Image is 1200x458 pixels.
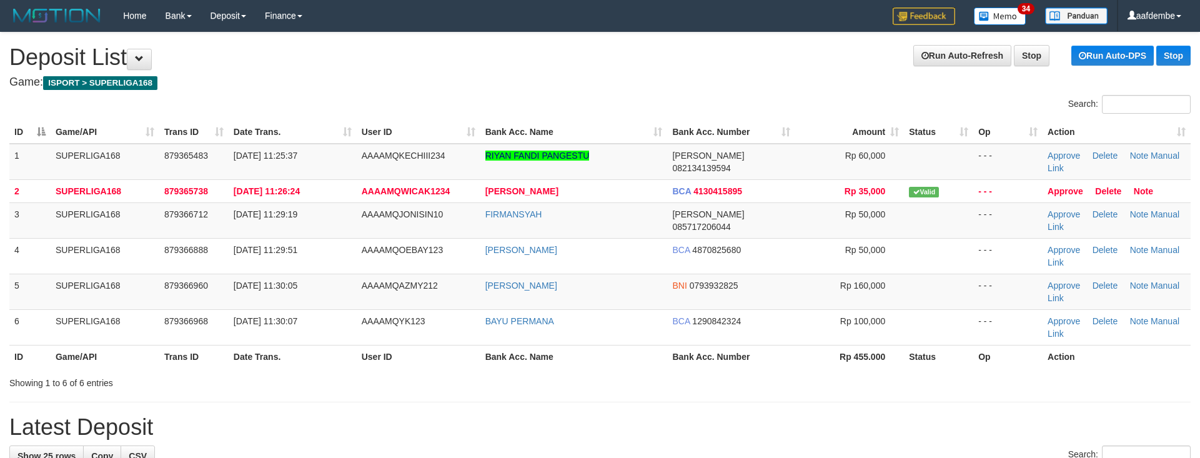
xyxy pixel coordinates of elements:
span: BCA [672,186,691,196]
td: - - - [973,144,1043,180]
span: 879366960 [164,281,208,291]
a: [PERSON_NAME] [485,245,557,255]
a: [PERSON_NAME] [485,281,557,291]
h4: Game: [9,76,1191,89]
span: 879365738 [164,186,208,196]
span: Copy 4870825680 to clipboard [692,245,741,255]
a: Delete [1093,281,1118,291]
td: - - - [973,202,1043,238]
th: Action: activate to sort column ascending [1043,121,1191,144]
a: Stop [1014,45,1049,66]
td: 2 [9,179,51,202]
td: 4 [9,238,51,274]
span: BCA [672,245,690,255]
th: Bank Acc. Number: activate to sort column ascending [667,121,795,144]
span: BCA [672,316,690,326]
span: 34 [1018,3,1034,14]
a: Stop [1156,46,1191,66]
td: SUPERLIGA168 [51,179,159,202]
span: Rp 50,000 [845,209,886,219]
span: Copy 4130415895 to clipboard [693,186,742,196]
td: 1 [9,144,51,180]
span: [DATE] 11:29:19 [234,209,297,219]
a: Manual Link [1048,245,1179,267]
a: Note [1130,281,1149,291]
td: - - - [973,309,1043,345]
span: [PERSON_NAME] [672,151,744,161]
span: 879366888 [164,245,208,255]
th: Bank Acc. Number [667,345,795,368]
td: SUPERLIGA168 [51,144,159,180]
a: Delete [1093,151,1118,161]
td: SUPERLIGA168 [51,309,159,345]
a: Note [1130,316,1149,326]
span: Rp 50,000 [845,245,886,255]
img: Feedback.jpg [893,7,955,25]
span: Copy 082134139594 to clipboard [672,163,730,173]
span: BNI [672,281,687,291]
img: Button%20Memo.svg [974,7,1026,25]
img: MOTION_logo.png [9,6,104,25]
th: Game/API [51,345,159,368]
th: Status [904,345,973,368]
td: - - - [973,179,1043,202]
span: AAAAMQAZMY212 [362,281,438,291]
span: [PERSON_NAME] [672,209,744,219]
a: Approve [1048,186,1083,196]
th: Game/API: activate to sort column ascending [51,121,159,144]
th: Op [973,345,1043,368]
span: [DATE] 11:30:05 [234,281,297,291]
span: [DATE] 11:29:51 [234,245,297,255]
a: Manual Link [1048,316,1179,339]
th: Date Trans.: activate to sort column ascending [229,121,357,144]
span: 879365483 [164,151,208,161]
h1: Deposit List [9,45,1191,70]
a: FIRMANSYAH [485,209,542,219]
label: Search: [1068,95,1191,114]
span: Rp 100,000 [840,316,885,326]
a: Delete [1093,209,1118,219]
th: ID [9,345,51,368]
a: Note [1130,209,1149,219]
td: - - - [973,274,1043,309]
td: 5 [9,274,51,309]
span: 879366968 [164,316,208,326]
input: Search: [1102,95,1191,114]
span: [DATE] 11:30:07 [234,316,297,326]
th: Rp 455.000 [795,345,904,368]
a: Delete [1093,245,1118,255]
span: Rp 60,000 [845,151,886,161]
td: 3 [9,202,51,238]
span: Valid transaction [909,187,939,197]
th: Trans ID: activate to sort column ascending [159,121,229,144]
td: SUPERLIGA168 [51,238,159,274]
th: ID: activate to sort column descending [9,121,51,144]
a: Approve [1048,316,1080,326]
span: ISPORT > SUPERLIGA168 [43,76,157,90]
th: Status: activate to sort column ascending [904,121,973,144]
a: Delete [1093,316,1118,326]
span: Rp 35,000 [845,186,885,196]
td: - - - [973,238,1043,274]
th: User ID [357,345,480,368]
a: BAYU PERMANA [485,316,554,326]
a: Note [1130,245,1149,255]
a: Approve [1048,281,1080,291]
a: Manual Link [1048,151,1179,173]
span: Copy 0793932825 to clipboard [690,281,738,291]
span: AAAAMQYK123 [362,316,425,326]
span: AAAAMQOEBAY123 [362,245,443,255]
span: Rp 160,000 [840,281,885,291]
span: [DATE] 11:26:24 [234,186,300,196]
span: 879366712 [164,209,208,219]
td: SUPERLIGA168 [51,274,159,309]
td: 6 [9,309,51,345]
a: Delete [1095,186,1121,196]
h1: Latest Deposit [9,415,1191,440]
a: Approve [1048,151,1080,161]
a: [PERSON_NAME] [485,186,558,196]
td: SUPERLIGA168 [51,202,159,238]
th: Date Trans. [229,345,357,368]
div: Showing 1 to 6 of 6 entries [9,372,490,389]
th: Bank Acc. Name: activate to sort column ascending [480,121,668,144]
